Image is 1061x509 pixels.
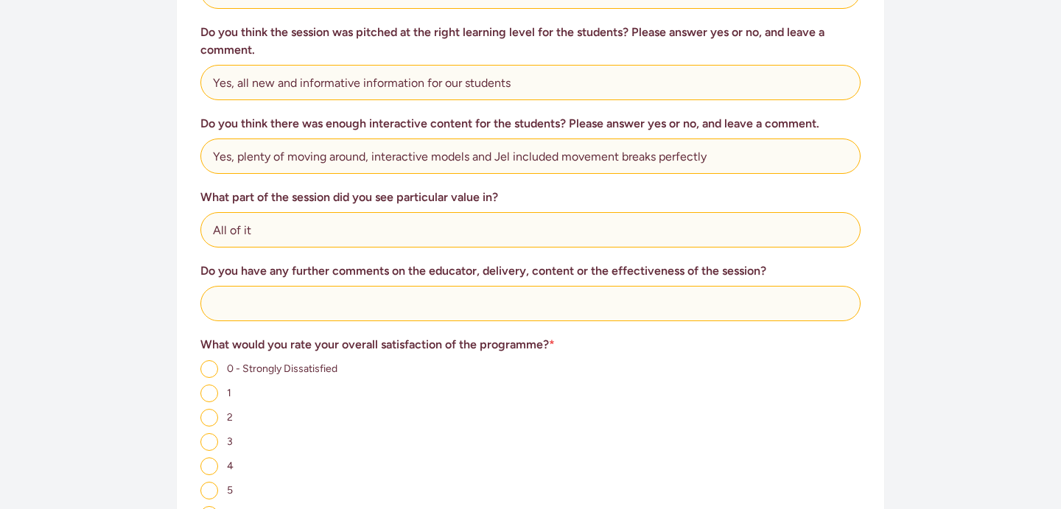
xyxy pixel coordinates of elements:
[200,385,218,402] input: 1
[227,435,233,448] span: 3
[200,115,861,133] h3: Do you think there was enough interactive content for the students? Please answer yes or no, and ...
[200,262,861,280] h3: Do you have any further comments on the educator, delivery, content or the effectiveness of the s...
[200,336,861,354] h3: What would you rate your overall satisfaction of the programme?
[200,482,218,499] input: 5
[227,484,233,496] span: 5
[200,360,218,378] input: 0 - Strongly Dissatisfied
[227,411,233,424] span: 2
[227,460,234,472] span: 4
[227,362,337,375] span: 0 - Strongly Dissatisfied
[227,387,231,399] span: 1
[200,457,218,475] input: 4
[200,433,218,451] input: 3
[200,189,861,206] h3: What part of the session did you see particular value in?
[200,409,218,426] input: 2
[200,24,861,59] h3: Do you think the session was pitched at the right learning level for the students? Please answer ...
